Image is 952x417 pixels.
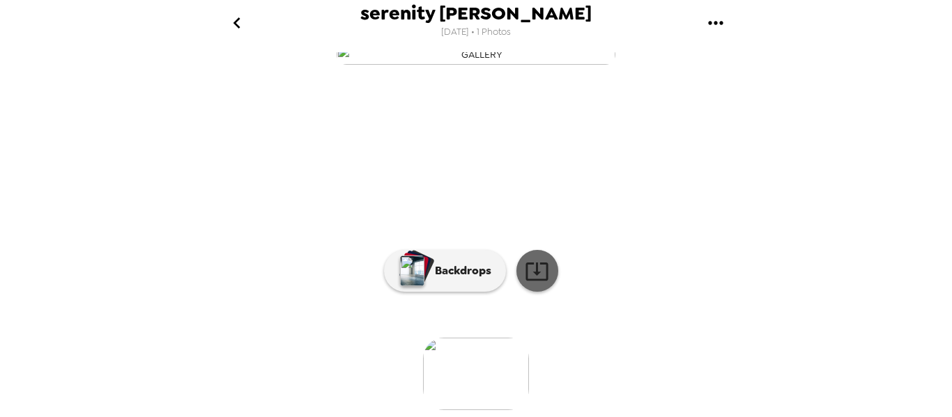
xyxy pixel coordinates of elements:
span: [DATE] • 1 Photos [441,23,511,42]
span: serenity [PERSON_NAME] [360,4,592,23]
img: gallery [337,45,615,65]
button: Backdrops [384,250,506,292]
img: gallery [423,338,529,410]
p: Backdrops [428,262,491,279]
